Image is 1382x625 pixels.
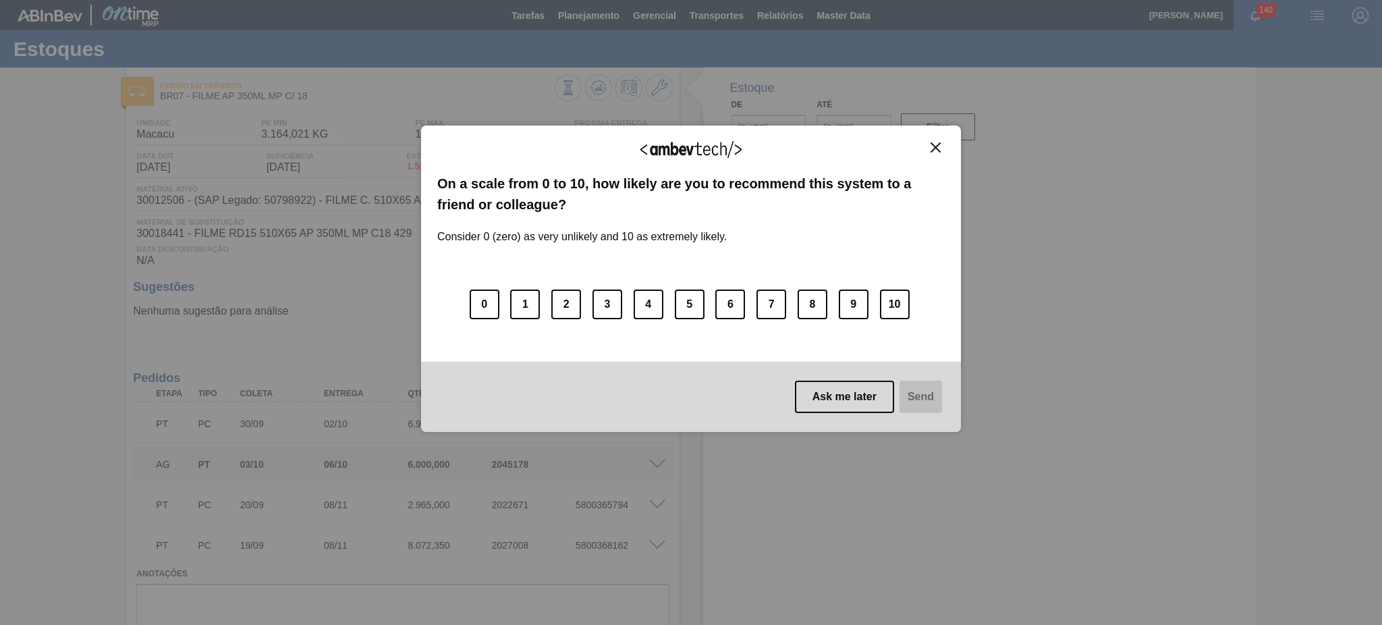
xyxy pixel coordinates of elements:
[880,290,910,319] button: 10
[927,142,945,153] button: Close
[798,290,827,319] button: 8
[931,142,941,153] img: Close
[640,141,742,158] img: Logo Ambevtech
[839,290,868,319] button: 9
[551,290,581,319] button: 2
[675,290,704,319] button: 5
[715,290,745,319] button: 6
[510,290,540,319] button: 1
[592,290,622,319] button: 3
[437,215,727,243] label: Consider 0 (zero) as very unlikely and 10 as extremely likely.
[437,173,945,215] label: On a scale from 0 to 10, how likely are you to recommend this system to a friend or colleague?
[634,290,663,319] button: 4
[795,381,894,413] button: Ask me later
[756,290,786,319] button: 7
[470,290,499,319] button: 0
